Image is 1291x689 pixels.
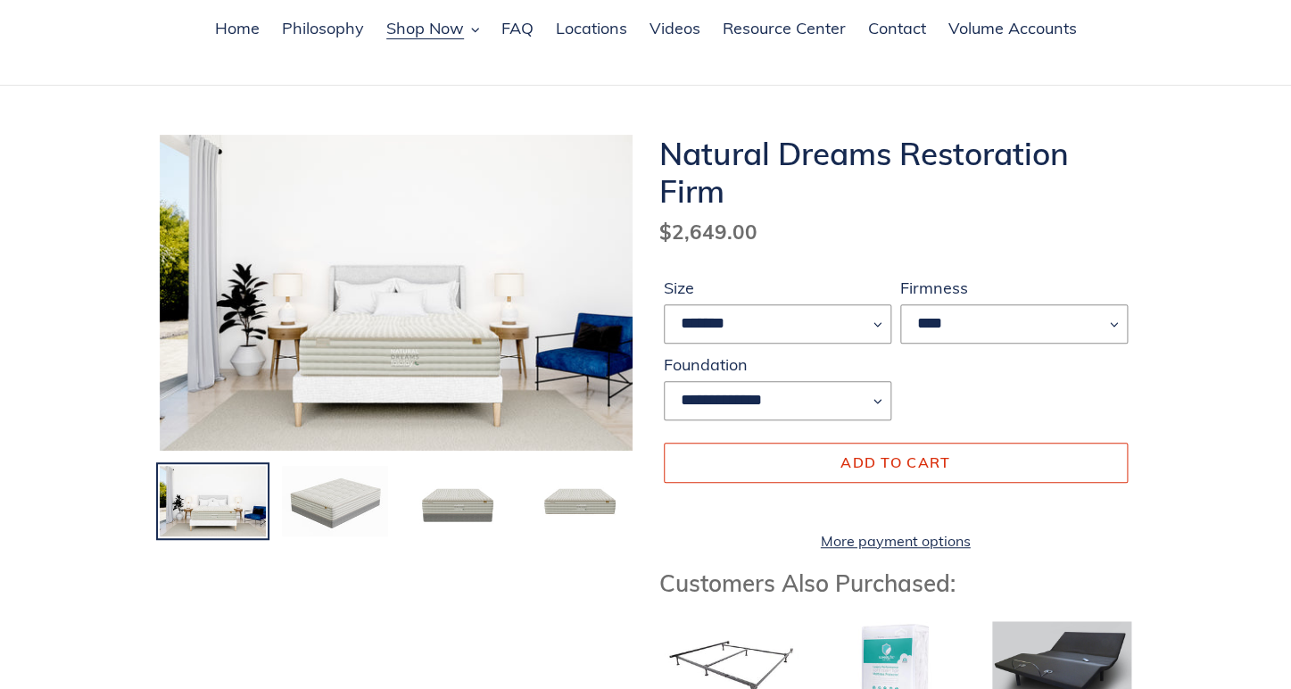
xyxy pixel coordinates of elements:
button: Add to cart [664,443,1128,482]
a: Resource Center [714,16,855,43]
img: Load image into Gallery viewer, Natural-dreams-restoration-natural-talalay-mattress-and-foundatio... [280,464,390,539]
img: Load image into Gallery viewer, Natural-dreams-restoration-natural-talalay-mattress-and-foundatio... [158,464,268,539]
label: Firmness [900,276,1128,300]
span: $2,649.00 [659,219,757,245]
a: Volume Accounts [939,16,1086,43]
label: Size [664,276,891,300]
a: More payment options [664,530,1128,552]
span: Add to cart [840,453,950,471]
span: Locations [556,18,627,39]
span: FAQ [501,18,534,39]
a: FAQ [492,16,542,43]
img: Load image into Gallery viewer, Natural-dreams-restoration-natural-talalay-mattress-and-foundation [402,464,512,539]
a: Home [206,16,269,43]
a: Contact [859,16,935,43]
span: Resource Center [723,18,846,39]
span: Home [215,18,260,39]
span: Shop Now [386,18,464,39]
button: Shop Now [377,16,488,43]
h3: Customers Also Purchased: [659,569,1132,597]
span: Contact [868,18,926,39]
span: Philosophy [282,18,364,39]
a: Videos [641,16,709,43]
label: Foundation [664,353,891,377]
h1: Natural Dreams Restoration Firm [659,135,1132,210]
img: Load image into Gallery viewer, Natural-dreams-restoration-natural-talalay-mattress [525,464,634,539]
span: Videos [650,18,700,39]
a: Locations [547,16,636,43]
a: Philosophy [273,16,373,43]
span: Volume Accounts [948,18,1077,39]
